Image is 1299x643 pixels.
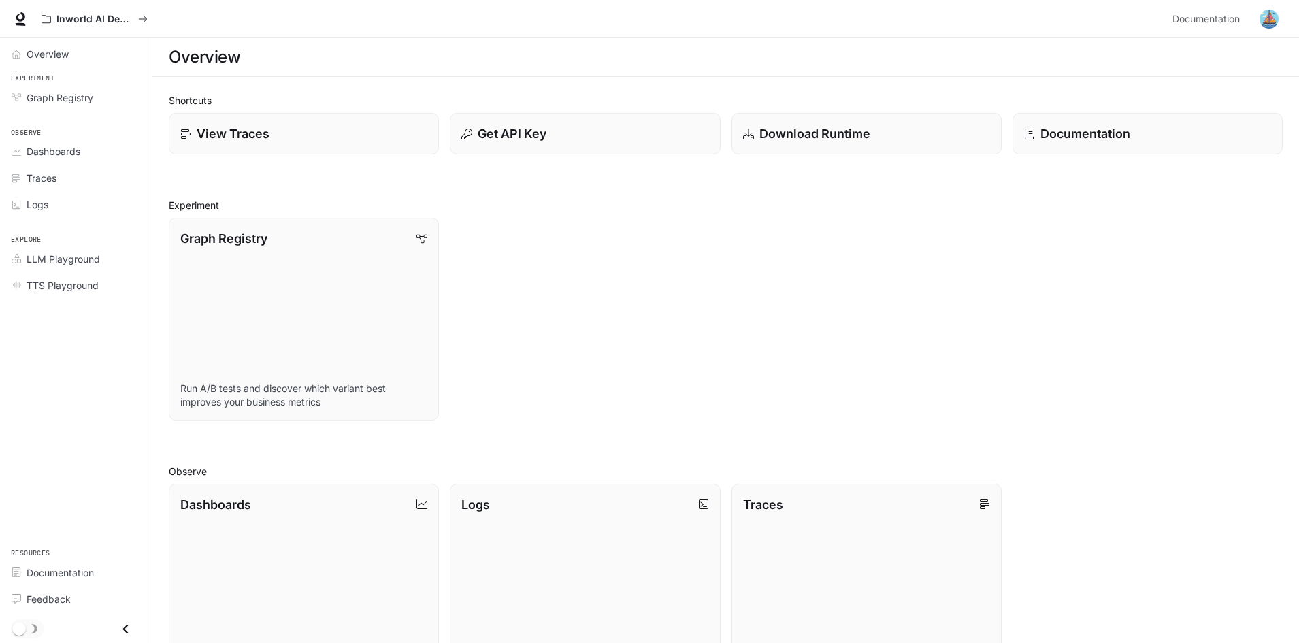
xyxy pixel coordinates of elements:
h1: Overview [169,44,240,71]
span: Dashboards [27,144,80,159]
span: Documentation [1172,11,1240,28]
p: Logs [461,495,490,514]
a: Documentation [5,561,146,584]
a: Logs [5,193,146,216]
button: User avatar [1255,5,1283,33]
a: Graph RegistryRun A/B tests and discover which variant best improves your business metrics [169,218,439,421]
a: Traces [5,166,146,190]
h2: Experiment [169,198,1283,212]
p: Documentation [1040,125,1130,143]
span: Traces [27,171,56,185]
a: LLM Playground [5,247,146,271]
a: Documentation [1167,5,1250,33]
a: Feedback [5,587,146,611]
button: All workspaces [35,5,154,33]
span: Feedback [27,592,71,606]
p: Download Runtime [759,125,870,143]
span: Dark mode toggle [12,621,26,636]
a: Graph Registry [5,86,146,110]
img: User avatar [1260,10,1279,29]
p: Run A/B tests and discover which variant best improves your business metrics [180,382,427,409]
h2: Observe [169,464,1283,478]
span: Documentation [27,565,94,580]
span: TTS Playground [27,278,99,293]
p: Inworld AI Demos [56,14,133,25]
p: Graph Registry [180,229,267,248]
a: View Traces [169,113,439,154]
p: Traces [743,495,783,514]
button: Get API Key [450,113,720,154]
a: Dashboards [5,139,146,163]
span: LLM Playground [27,252,100,266]
span: Logs [27,197,48,212]
button: Close drawer [110,615,141,643]
span: Graph Registry [27,90,93,105]
a: Overview [5,42,146,66]
span: Overview [27,47,69,61]
p: Dashboards [180,495,251,514]
p: View Traces [197,125,269,143]
a: Download Runtime [731,113,1002,154]
a: Documentation [1013,113,1283,154]
a: TTS Playground [5,274,146,297]
p: Get API Key [478,125,546,143]
h2: Shortcuts [169,93,1283,108]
